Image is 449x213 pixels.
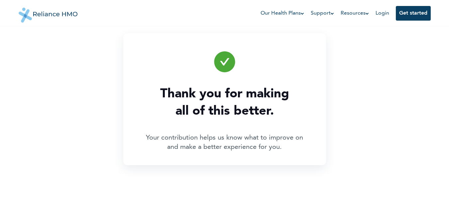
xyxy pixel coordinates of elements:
[142,133,308,152] p: Your contribution helps us know what to improve on and make a better experience for you.
[376,11,389,16] a: Login
[160,99,289,123] span: all of this better.
[19,3,78,23] img: Reliance HMO's Logo
[213,50,237,74] img: success icon
[261,9,304,17] a: Our Health Plans
[341,9,369,17] a: Resources
[160,82,289,106] span: Thank you for making
[311,9,334,17] a: Support
[396,6,431,21] button: Get started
